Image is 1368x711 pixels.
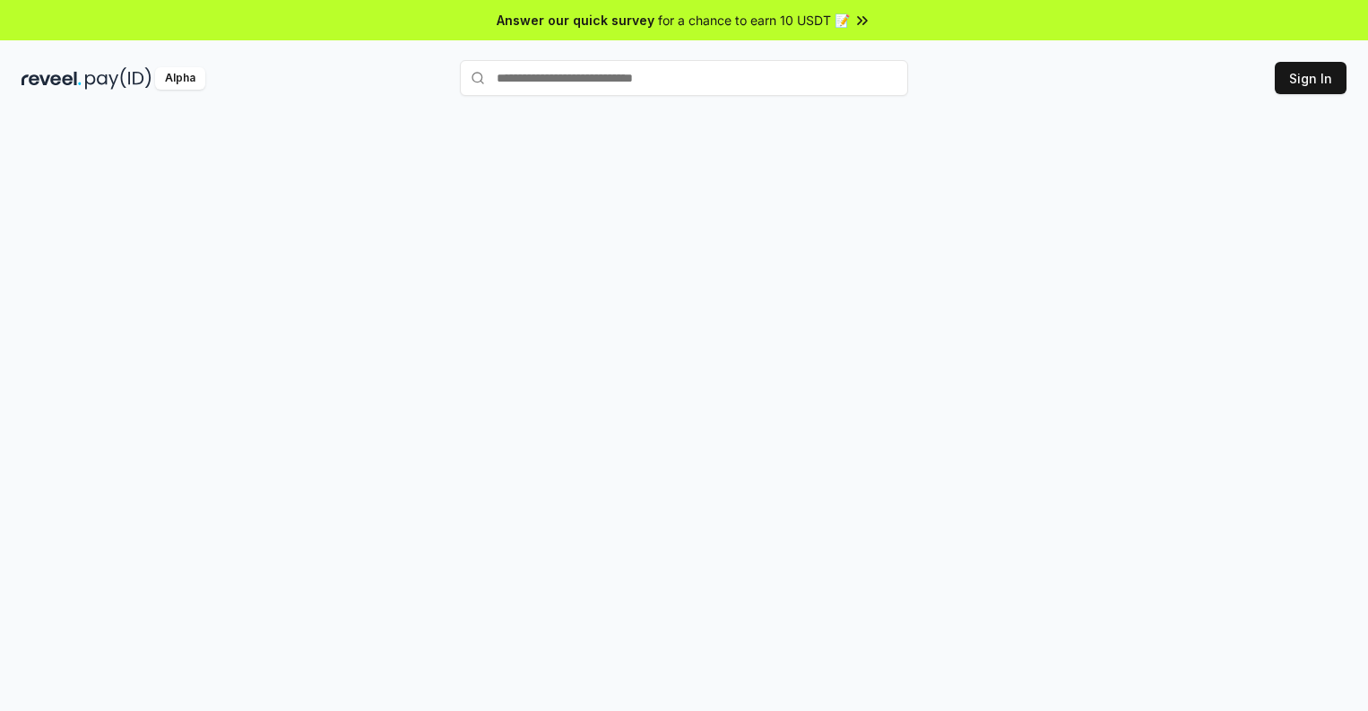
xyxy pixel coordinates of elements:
[1275,62,1346,94] button: Sign In
[497,11,654,30] span: Answer our quick survey
[658,11,850,30] span: for a chance to earn 10 USDT 📝
[22,67,82,90] img: reveel_dark
[85,67,152,90] img: pay_id
[155,67,205,90] div: Alpha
